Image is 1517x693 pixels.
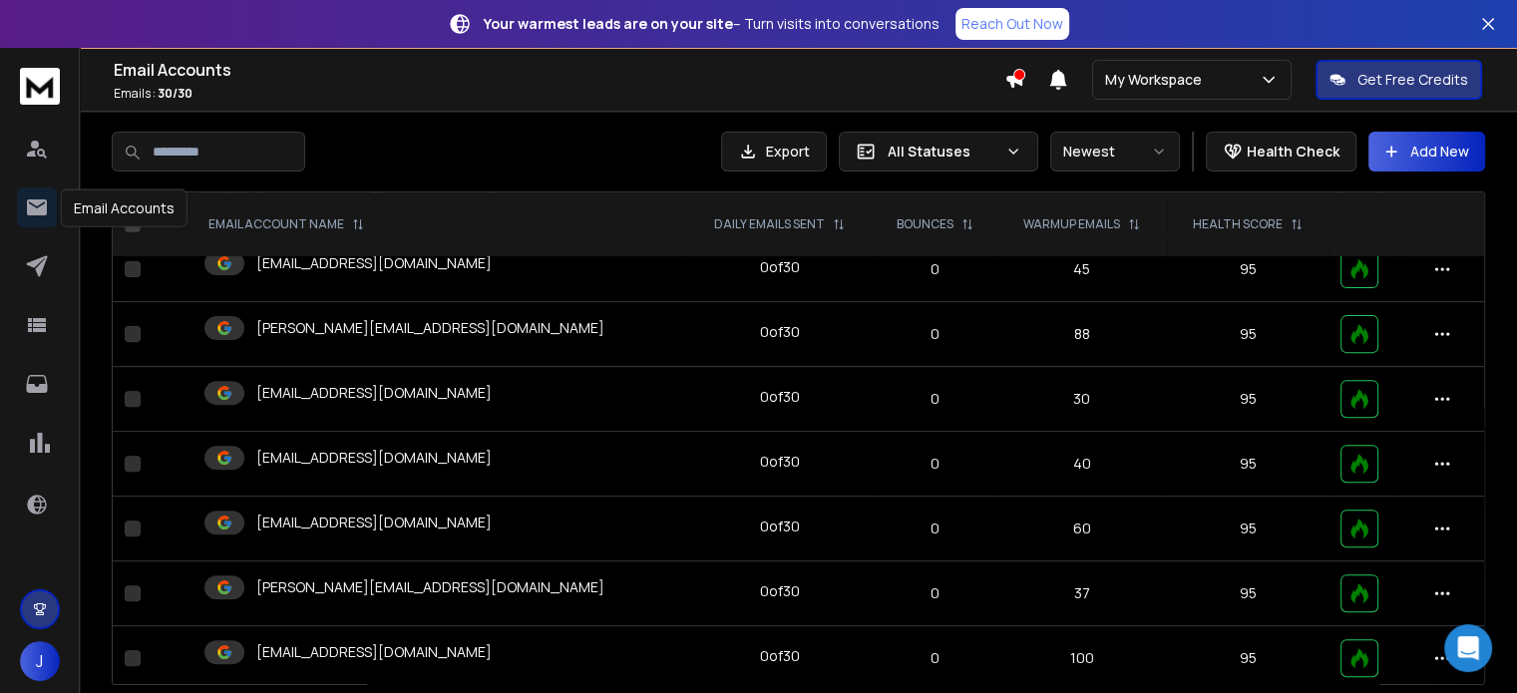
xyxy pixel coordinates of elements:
button: Get Free Credits [1316,60,1482,100]
p: My Workspace [1105,70,1210,90]
button: J [20,641,60,681]
div: 0 of 30 [760,387,800,407]
p: 0 [885,519,985,538]
td: 95 [1167,561,1328,626]
p: [EMAIL_ADDRESS][DOMAIN_NAME] [256,513,492,532]
td: 100 [997,626,1167,691]
button: Add New [1368,132,1485,172]
div: 0 of 30 [760,322,800,342]
div: Email Accounts [61,189,188,227]
div: 0 of 30 [760,257,800,277]
p: 0 [885,324,985,344]
span: 30 / 30 [158,85,192,102]
div: 0 of 30 [760,452,800,472]
div: EMAIL ACCOUNT NAME [208,216,364,232]
p: [EMAIL_ADDRESS][DOMAIN_NAME] [256,642,492,662]
td: 40 [997,432,1167,497]
td: 95 [1167,302,1328,367]
strong: Your warmest leads are on your site [484,14,733,33]
p: HEALTH SCORE [1193,216,1283,232]
p: [EMAIL_ADDRESS][DOMAIN_NAME] [256,253,492,273]
div: 0 of 30 [760,646,800,666]
p: [PERSON_NAME][EMAIL_ADDRESS][DOMAIN_NAME] [256,318,604,338]
td: 95 [1167,237,1328,302]
p: 0 [885,389,985,409]
button: Newest [1050,132,1180,172]
p: 0 [885,583,985,603]
td: 37 [997,561,1167,626]
td: 60 [997,497,1167,561]
img: logo [20,68,60,105]
button: Export [721,132,827,172]
p: 0 [885,259,985,279]
p: – Turn visits into conversations [484,14,940,34]
button: Health Check [1206,132,1356,172]
p: 0 [885,648,985,668]
h1: Email Accounts [114,58,1004,82]
p: [PERSON_NAME][EMAIL_ADDRESS][DOMAIN_NAME] [256,577,604,597]
p: DAILY EMAILS SENT [714,216,825,232]
td: 95 [1167,367,1328,432]
a: Reach Out Now [955,8,1069,40]
p: [EMAIL_ADDRESS][DOMAIN_NAME] [256,383,492,403]
td: 95 [1167,626,1328,691]
td: 95 [1167,432,1328,497]
p: Reach Out Now [961,14,1063,34]
p: BOUNCES [897,216,953,232]
div: 0 of 30 [760,517,800,536]
p: Get Free Credits [1357,70,1468,90]
td: 45 [997,237,1167,302]
p: [EMAIL_ADDRESS][DOMAIN_NAME] [256,448,492,468]
div: 0 of 30 [760,581,800,601]
td: 30 [997,367,1167,432]
p: WARMUP EMAILS [1023,216,1120,232]
p: All Statuses [888,142,997,162]
p: Emails : [114,86,1004,102]
p: 0 [885,454,985,474]
div: Open Intercom Messenger [1444,624,1492,672]
p: Health Check [1247,142,1339,162]
td: 95 [1167,497,1328,561]
td: 88 [997,302,1167,367]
